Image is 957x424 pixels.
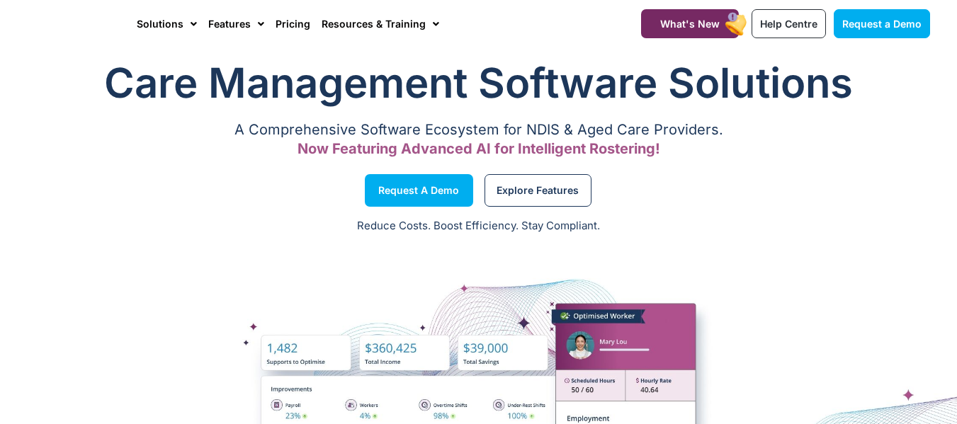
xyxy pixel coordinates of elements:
[9,218,948,234] p: Reduce Costs. Boost Efficiency. Stay Compliant.
[365,174,473,207] a: Request a Demo
[28,55,930,111] h1: Care Management Software Solutions
[752,9,826,38] a: Help Centre
[28,125,930,134] p: A Comprehensive Software Ecosystem for NDIS & Aged Care Providers.
[641,9,739,38] a: What's New
[378,187,459,194] span: Request a Demo
[497,187,579,194] span: Explore Features
[842,18,922,30] span: Request a Demo
[834,9,930,38] a: Request a Demo
[485,174,591,207] a: Explore Features
[760,18,817,30] span: Help Centre
[28,13,123,35] img: CareMaster Logo
[660,18,720,30] span: What's New
[298,140,660,157] span: Now Featuring Advanced AI for Intelligent Rostering!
